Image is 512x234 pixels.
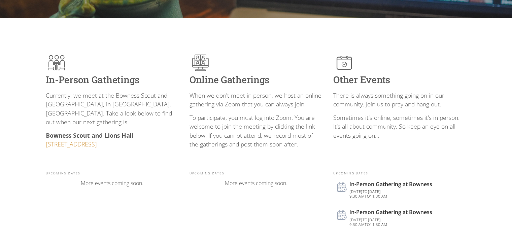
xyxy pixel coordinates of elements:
h3: Online Gatherings [190,74,322,86]
a: In-Person Gathering at Bowness[DATE]to[DATE]9:30 amto11:30 am [333,176,466,204]
div: to [365,222,370,227]
div: 11:30 am [370,194,387,199]
p: There is always something going on in our community. Join us to pray and hang out. [333,91,466,109]
div: In-Person Gathering at Bowness [349,209,462,215]
div: to [363,217,368,222]
div: to [365,194,370,199]
div: 9:30 am [349,222,365,227]
div: [DATE] [349,217,362,222]
strong: Bowness Scout and Lions Hall [46,131,133,139]
div: 11:30 am [370,222,387,227]
div: 9:30 am [349,194,365,199]
a: In-Person Gathering at Bowness[DATE]to[DATE]9:30 amto11:30 am [333,204,466,232]
div: Upcoming Dates [333,172,466,175]
a: [STREET_ADDRESS] [46,140,97,148]
p: Sometimes it's online, sometimes it's in person. It's all about community. So keep an eye on all ... [333,113,466,140]
div: More events coming soon. [49,179,175,187]
p: When we don't meet in person, we host an online gathering via Zoom that you can always join. [190,91,322,109]
div: [DATE] [368,217,381,222]
p: To participate, you must log into Zoom. You are welcome to join the meeting by clicking the link ... [190,113,322,149]
div: In-Person Gathering at Bowness [349,181,462,188]
h3: Other Events [333,74,466,86]
div: [DATE] [349,189,362,194]
p: Currently, we meet at the Bowness Scout and [GEOGRAPHIC_DATA], in [GEOGRAPHIC_DATA], [GEOGRAPHIC_... [46,91,179,127]
div: to [363,189,368,194]
div: Upcoming Dates [46,172,179,175]
h3: In-Person Gathetings [46,74,179,86]
div: Upcoming Dates [190,172,322,175]
div: [DATE] [368,189,381,194]
div: More events coming soon. [193,179,319,187]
